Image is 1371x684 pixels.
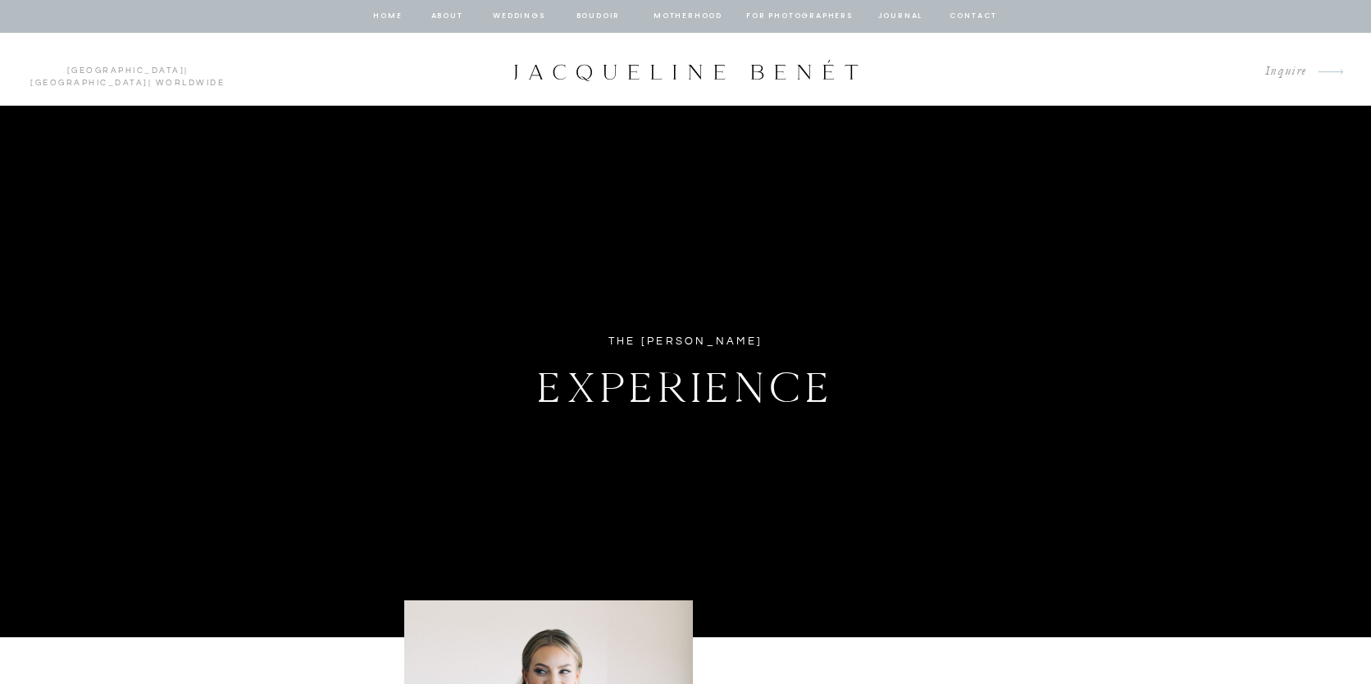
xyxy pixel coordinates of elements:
p: | | Worldwide [23,65,232,75]
a: Motherhood [654,9,722,24]
a: contact [947,9,1000,24]
div: The [PERSON_NAME] [552,332,819,351]
a: home [372,9,403,24]
a: Inquire [1252,61,1307,83]
a: [GEOGRAPHIC_DATA] [30,79,148,87]
a: journal [875,9,926,24]
a: [GEOGRAPHIC_DATA] [67,66,185,75]
h1: Experience [449,354,922,412]
a: BOUDOIR [575,9,622,24]
a: about [430,9,464,24]
a: for photographers [746,9,853,24]
a: Weddings [491,9,547,24]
